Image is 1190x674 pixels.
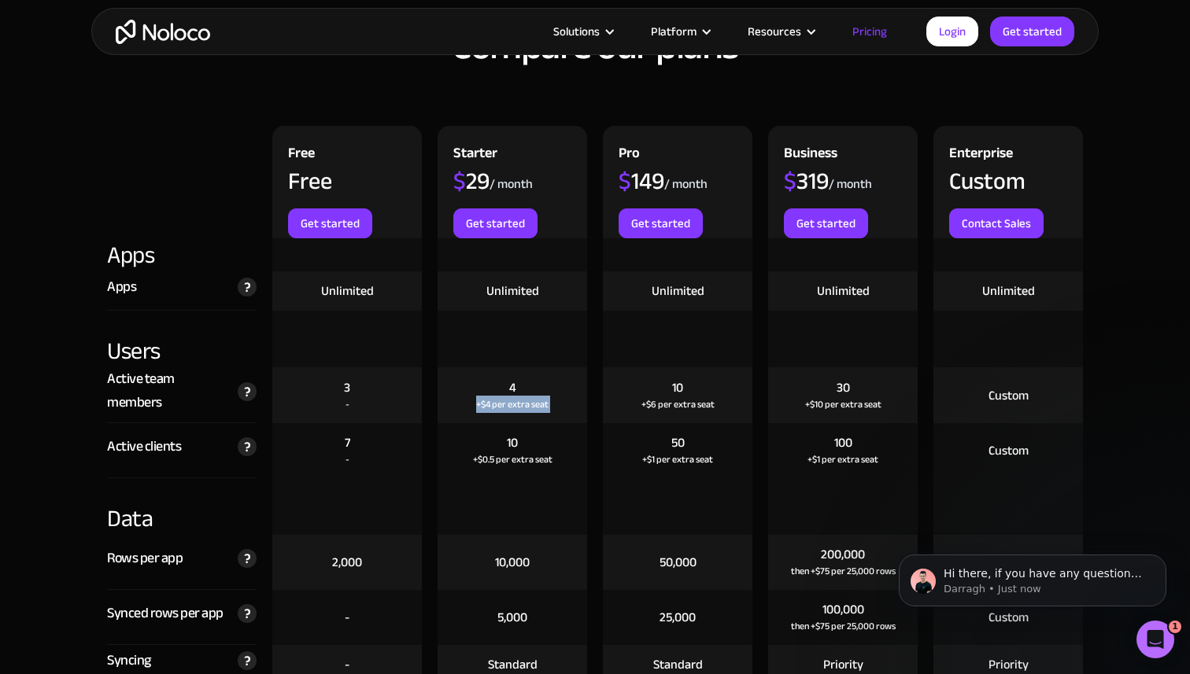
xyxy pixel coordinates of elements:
div: Apps [107,238,257,271]
div: 149 [619,169,664,193]
a: Get started [619,208,703,238]
div: 4 [509,379,516,396]
div: 29 [453,169,490,193]
a: home [116,20,210,44]
a: Get started [990,17,1074,46]
div: 7 [345,434,350,451]
div: +$1 per extra seat [807,451,878,467]
div: - [346,396,349,412]
div: Resources [748,21,801,42]
div: 50,000 [660,554,697,571]
div: 10,000 [495,554,530,571]
div: / month [829,175,872,193]
div: Free [288,169,332,193]
div: Unlimited [982,282,1035,300]
div: Users [107,311,257,367]
div: 10 [672,379,683,396]
div: - [345,609,349,626]
div: Custom [989,387,1029,404]
div: 3 [344,379,350,396]
a: Get started [453,208,538,238]
div: 30 [837,379,850,396]
div: 5,000 [497,609,527,626]
div: Business [784,142,837,169]
a: Get started [288,208,372,238]
div: +$0.5 per extra seat [473,451,552,467]
span: $ [453,159,466,203]
div: Unlimited [321,282,374,300]
div: 200,000 [821,546,865,563]
div: Platform [631,21,728,42]
span: 1 [1169,621,1181,633]
span: $ [784,159,796,203]
div: +$6 per extra seat [641,396,715,412]
div: 319 [784,169,829,193]
div: 100,000 [822,601,864,618]
div: Custom [989,442,1029,459]
div: Unlimited [652,282,704,300]
div: Starter [453,142,497,169]
iframe: Intercom live chat [1136,621,1174,658]
div: Rows per app [107,547,183,570]
div: Apps [107,275,136,299]
a: Get started [784,208,868,238]
div: +$1 per extra seat [642,451,713,467]
div: 2,000 [332,554,362,571]
div: then +$75 per 25,000 rows [791,618,896,634]
div: Priority [823,656,863,673]
div: then +$75 per 25,000 rows [791,563,896,579]
a: Pricing [833,21,907,42]
div: 100 [834,434,852,451]
iframe: Intercom notifications message [875,521,1190,632]
div: Custom [949,169,1026,193]
div: Solutions [553,21,600,42]
div: 25,000 [660,609,696,626]
span: $ [619,159,631,203]
div: Synced rows per app [107,602,224,625]
div: Platform [651,21,697,42]
div: 10 [507,434,518,451]
h2: Compare our plans [107,24,1083,67]
div: +$10 per extra seat [805,396,881,412]
div: Unlimited [817,282,870,300]
div: Free [288,142,315,169]
div: Active team members [107,367,230,414]
div: - [345,656,349,673]
div: Pro [619,142,640,169]
div: Priority [989,656,1029,673]
div: - [346,451,349,467]
div: Standard [488,656,538,673]
div: +$4 per extra seat [476,396,549,412]
div: Standard [653,656,703,673]
div: 50 [671,434,685,451]
a: Login [926,17,978,46]
div: Enterprise [949,142,1013,169]
div: Syncing [107,649,151,672]
div: / month [490,175,533,193]
div: Solutions [534,21,631,42]
div: Unlimited [486,282,539,300]
div: Resources [728,21,833,42]
a: Contact Sales [949,208,1044,238]
div: Active clients [107,435,181,459]
div: Data [107,478,257,535]
div: / month [664,175,708,193]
